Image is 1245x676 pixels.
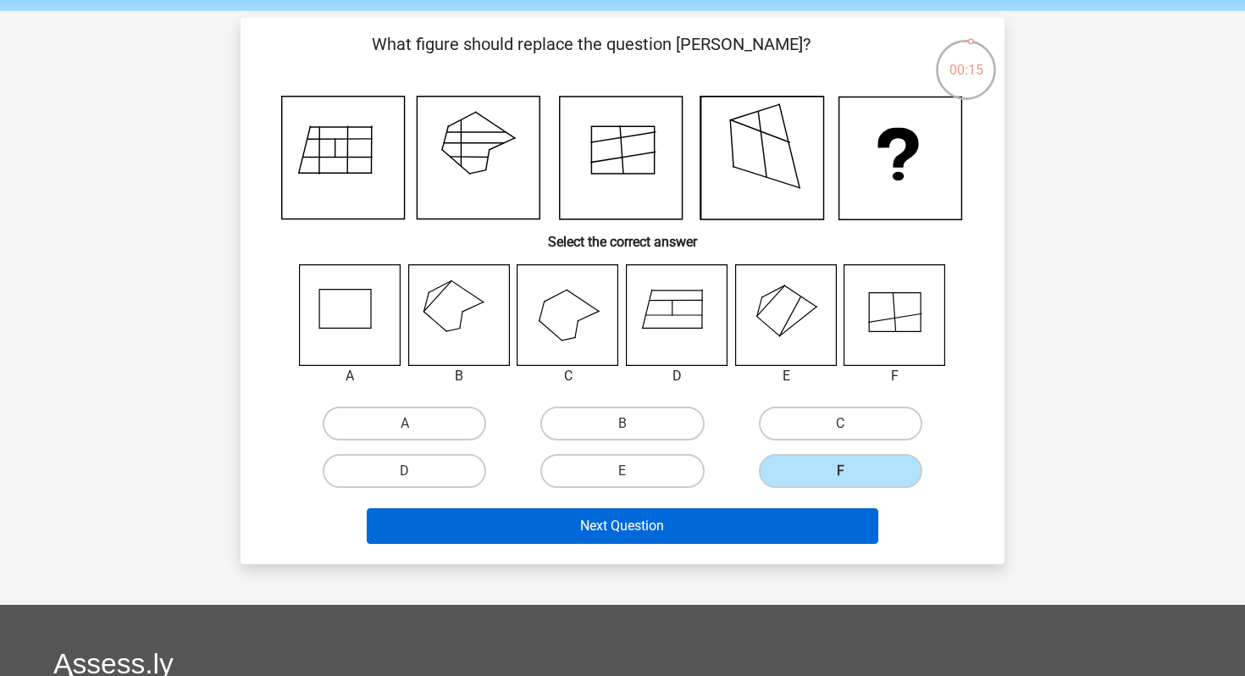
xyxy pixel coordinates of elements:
div: A [286,366,414,386]
p: What figure should replace the question [PERSON_NAME]? [268,31,914,82]
div: E [722,366,850,386]
div: D [613,366,741,386]
button: Next Question [367,508,879,544]
div: C [504,366,632,386]
label: E [540,454,704,488]
label: D [323,454,486,488]
label: F [759,454,922,488]
label: B [540,407,704,441]
div: B [396,366,523,386]
div: F [831,366,959,386]
label: A [323,407,486,441]
div: 00:15 [934,38,998,80]
label: C [759,407,922,441]
h6: Select the correct answer [268,220,977,250]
